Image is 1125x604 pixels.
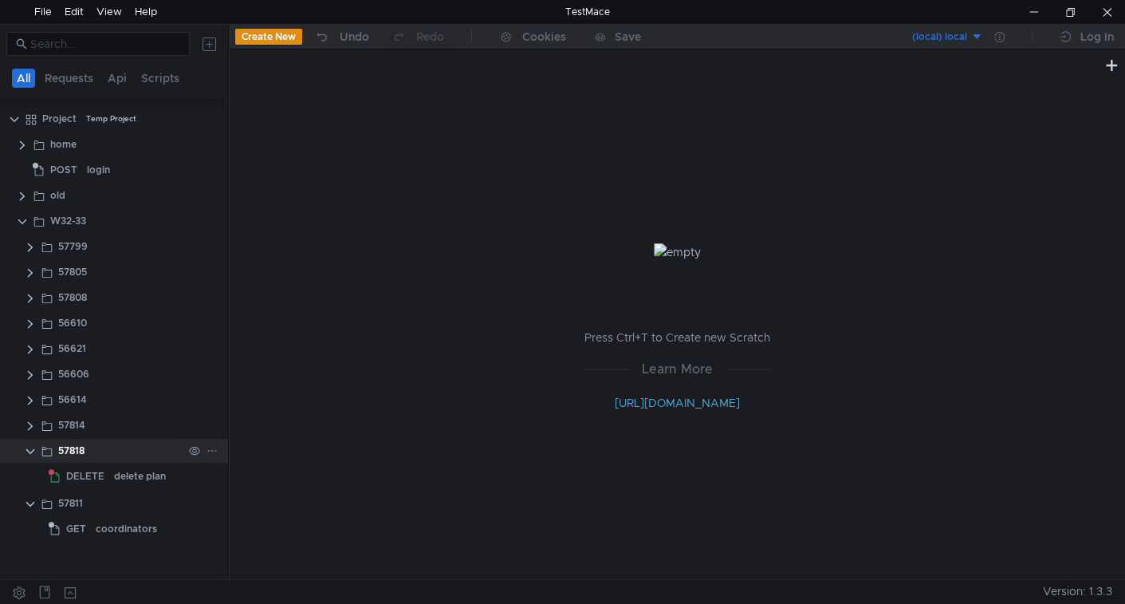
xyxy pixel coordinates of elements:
span: GET [66,517,86,541]
button: Requests [40,69,98,88]
div: 57808 [58,286,87,310]
div: Temp Project [86,107,136,131]
button: (local) local [872,24,983,49]
div: Project [42,107,77,131]
span: Learn More [629,359,726,379]
span: POST [50,158,77,182]
img: empty [654,243,701,261]
div: Save [615,31,641,42]
div: 57814 [58,413,85,437]
div: 57818 [58,439,85,463]
a: [URL][DOMAIN_NAME] [615,396,740,410]
div: home [50,132,77,156]
div: 57799 [58,235,88,259]
button: Api [103,69,132,88]
input: Search... [30,35,180,53]
button: Create New [235,29,302,45]
div: 56610 [58,311,87,335]
div: 57811 [58,491,83,515]
div: 56621 [58,337,86,361]
div: Redo [416,27,444,46]
div: Log In [1080,27,1114,46]
p: Press Ctrl+T to Create new Scratch [584,328,770,347]
div: delete plan [114,464,166,488]
button: Redo [380,25,455,49]
div: Cookies [522,27,566,46]
div: 57805 [58,260,87,284]
div: W32-33 [50,209,86,233]
button: Scripts [136,69,184,88]
div: Undo [340,27,369,46]
span: DELETE [66,464,104,488]
div: 56614 [58,388,87,412]
div: coordinators [96,517,157,541]
button: Undo [302,25,380,49]
span: Version: 1.3.3 [1043,580,1112,603]
div: (local) local [912,30,967,45]
div: login [87,158,110,182]
div: old [50,184,65,207]
button: All [12,69,35,88]
div: 56606 [58,362,89,386]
